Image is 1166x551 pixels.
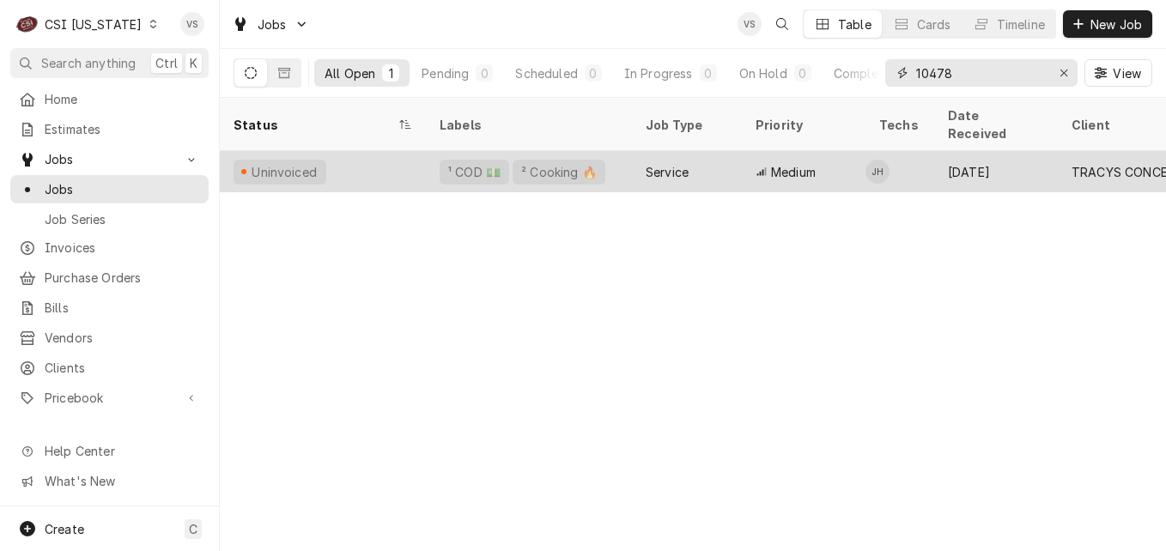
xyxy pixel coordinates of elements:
span: Create [45,522,84,536]
a: Bills [10,294,209,322]
div: 1 [386,64,396,82]
button: New Job [1063,10,1152,38]
div: In Progress [624,64,693,82]
span: C [189,520,197,538]
div: ¹ COD 💵 [446,163,502,181]
a: Clients [10,354,209,382]
div: VS [738,12,762,36]
span: Jobs [258,15,287,33]
div: 0 [798,64,808,82]
button: Erase input [1050,59,1078,87]
div: Status [234,116,395,134]
div: CSI Kentucky's Avatar [15,12,39,36]
span: Bills [45,299,200,317]
div: Service [646,163,689,181]
div: 0 [703,64,714,82]
div: On Hold [739,64,787,82]
button: Search anythingCtrlK [10,48,209,78]
div: All Open [325,64,375,82]
input: Keyword search [916,59,1045,87]
button: Open search [768,10,796,38]
div: Techs [879,116,920,134]
div: [DATE] [934,151,1058,192]
div: 0 [588,64,598,82]
div: Completed [834,64,898,82]
a: Go to Help Center [10,437,209,465]
div: Scheduled [515,64,577,82]
a: Vendors [10,324,209,352]
div: Vicky Stuesse's Avatar [180,12,204,36]
a: Job Series [10,205,209,233]
span: Home [45,90,200,108]
div: Pending [422,64,469,82]
a: Estimates [10,115,209,143]
div: JH [865,160,890,184]
span: Jobs [45,150,174,168]
span: Estimates [45,120,200,138]
div: Date Received [948,106,1041,142]
span: Invoices [45,239,200,257]
span: Help Center [45,442,198,460]
span: Job Series [45,210,200,228]
span: Search anything [41,54,136,72]
span: Vendors [45,329,200,347]
div: Cards [917,15,951,33]
div: Vicky Stuesse's Avatar [738,12,762,36]
span: Ctrl [155,54,178,72]
div: Timeline [997,15,1045,33]
a: Go to What's New [10,467,209,495]
div: CSI [US_STATE] [45,15,142,33]
div: C [15,12,39,36]
a: Home [10,85,209,113]
span: View [1109,64,1145,82]
span: Pricebook [45,389,174,407]
button: View [1084,59,1152,87]
span: Jobs [45,180,200,198]
a: Go to Pricebook [10,384,209,412]
div: Jeff Hartley's Avatar [865,160,890,184]
span: Clients [45,359,200,377]
div: Uninvoiced [250,163,319,181]
div: Priority [756,116,848,134]
div: 0 [479,64,489,82]
div: Labels [440,116,618,134]
a: Go to Jobs [225,10,316,39]
div: Job Type [646,116,728,134]
span: K [190,54,197,72]
span: Purchase Orders [45,269,200,287]
a: Purchase Orders [10,263,209,292]
span: Medium [771,163,816,181]
div: ² Cooking 🔥 [519,163,598,181]
a: Go to Jobs [10,145,209,173]
a: Invoices [10,233,209,262]
span: What's New [45,472,198,490]
div: VS [180,12,204,36]
a: Jobs [10,175,209,203]
span: New Job [1087,15,1145,33]
div: Table [838,15,871,33]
